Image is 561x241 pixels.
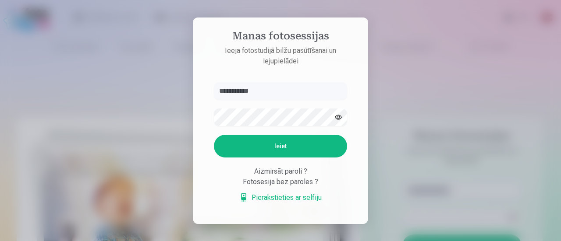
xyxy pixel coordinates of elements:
a: Pierakstieties ar selfiju [239,192,322,203]
h4: Manas fotosessijas [205,30,356,45]
p: Ieeja fotostudijā bilžu pasūtīšanai un lejupielādei [205,45,356,66]
div: Fotosesija bez paroles ? [214,177,347,187]
button: Ieiet [214,135,347,157]
div: Aizmirsāt paroli ? [214,166,347,177]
